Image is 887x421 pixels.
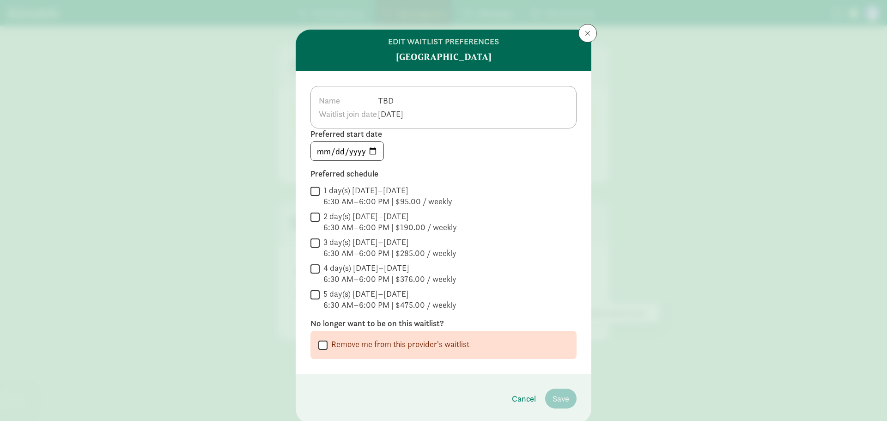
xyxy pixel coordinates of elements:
[323,222,457,233] div: 6:30 AM–6:00 PM | $190.00 / weekly
[323,185,452,196] div: 1 day(s) [DATE]–[DATE]
[323,288,456,299] div: 5 day(s) [DATE]–[DATE]
[323,299,456,311] div: 6:30 AM–6:00 PM | $475.00 / weekly
[553,392,569,405] span: Save
[545,389,577,409] button: Save
[318,107,377,121] th: Waitlist join date
[396,50,492,64] strong: [GEOGRAPHIC_DATA]
[328,339,469,350] label: Remove me from this provider's waitlist
[504,389,543,409] button: Cancel
[388,37,499,46] h6: edit waitlist preferences
[377,107,409,121] td: [DATE]
[323,262,456,274] div: 4 day(s) [DATE]–[DATE]
[512,392,536,405] span: Cancel
[323,248,456,259] div: 6:30 AM–6:00 PM | $285.00 / weekly
[318,94,377,107] th: Name
[377,94,409,107] td: TBD
[323,196,452,207] div: 6:30 AM–6:00 PM | $95.00 / weekly
[310,318,577,329] label: No longer want to be on this waitlist?
[323,274,456,285] div: 6:30 AM–6:00 PM | $376.00 / weekly
[323,211,457,222] div: 2 day(s) [DATE]–[DATE]
[310,128,577,140] label: Preferred start date
[323,237,456,248] div: 3 day(s) [DATE]–[DATE]
[310,168,577,179] label: Preferred schedule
